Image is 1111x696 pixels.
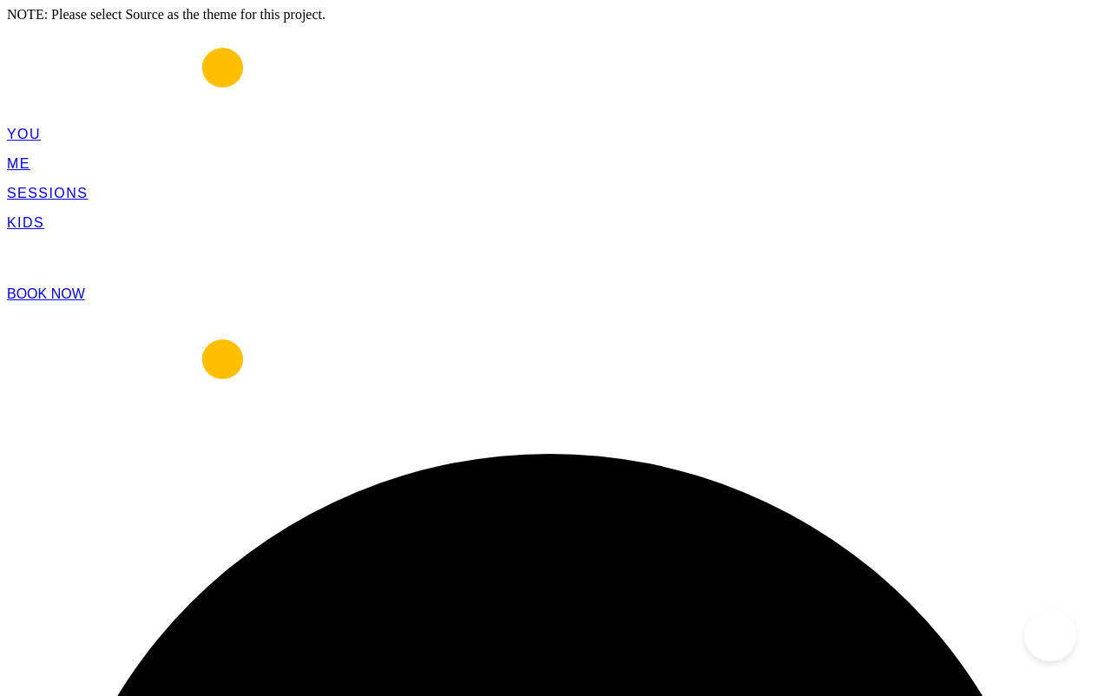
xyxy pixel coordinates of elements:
img: kellyrose-matthews [7,314,726,401]
a: kellyrose-matthews [7,97,726,112]
a: ME [7,156,30,171]
a: kellyrose-matthews [7,389,726,404]
a: YOU [7,127,41,141]
a: BOOK NOW [7,286,85,301]
iframe: Toggle Customer Support [1024,609,1076,661]
span: GROUPS [7,245,75,259]
a: KIDS [7,215,44,230]
img: kellyrose-matthews [7,23,726,109]
div: NOTE: Please select Source as the theme for this project. [7,7,1104,23]
a: SESSIONS [7,186,88,200]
